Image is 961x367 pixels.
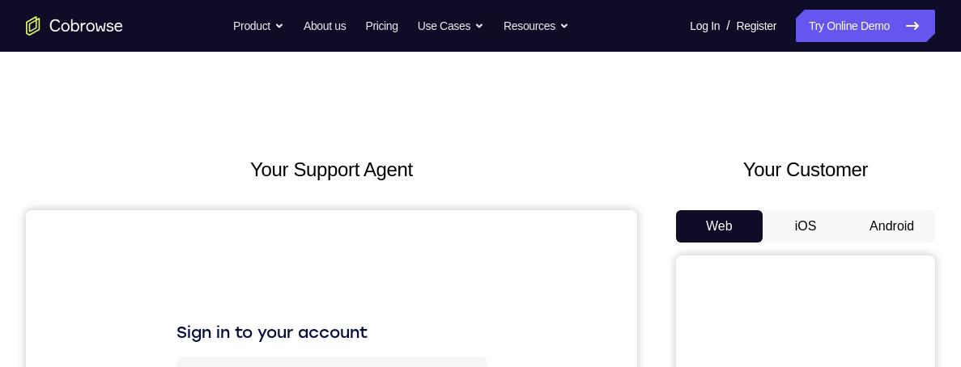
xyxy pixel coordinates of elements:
a: Try Online Demo [796,10,935,42]
button: Web [676,210,763,243]
button: Sign in with Intercom [151,334,461,366]
div: Sign in with Intercom [257,342,380,358]
button: Use Cases [418,10,484,42]
input: Enter your email [160,154,452,171]
div: Sign in with GitHub [264,303,373,319]
span: / [726,16,729,36]
a: Log In [690,10,720,42]
button: Sign in with GitHub [151,295,461,327]
button: Android [848,210,935,243]
a: About us [304,10,346,42]
button: Product [233,10,284,42]
h1: Sign in to your account [151,111,461,133]
p: or [297,231,314,244]
h2: Your Customer [676,155,935,184]
div: Sign in with Google [264,264,374,281]
a: Pricing [365,10,398,42]
button: Sign in [151,185,461,217]
a: Go to the home page [26,16,123,36]
a: Register [737,10,776,42]
button: Sign in with Google [151,256,461,289]
button: iOS [763,210,849,243]
h2: Your Support Agent [26,155,637,184]
button: Resources [504,10,569,42]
